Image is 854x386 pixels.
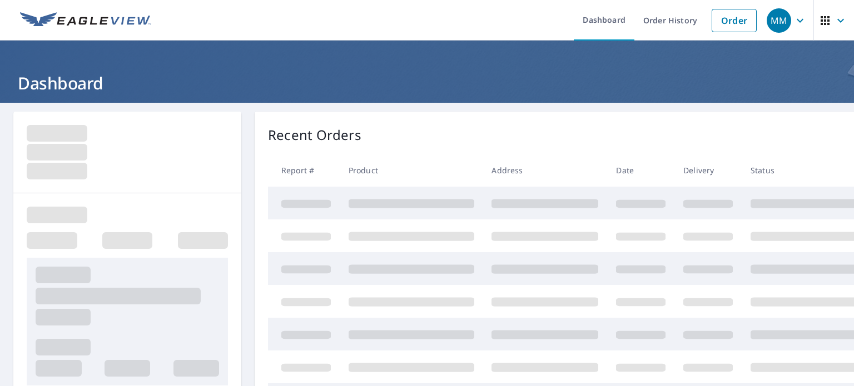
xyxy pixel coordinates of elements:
[340,154,483,187] th: Product
[767,8,791,33] div: MM
[268,154,340,187] th: Report #
[268,125,361,145] p: Recent Orders
[712,9,757,32] a: Order
[13,72,841,94] h1: Dashboard
[607,154,674,187] th: Date
[20,12,151,29] img: EV Logo
[674,154,742,187] th: Delivery
[483,154,607,187] th: Address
